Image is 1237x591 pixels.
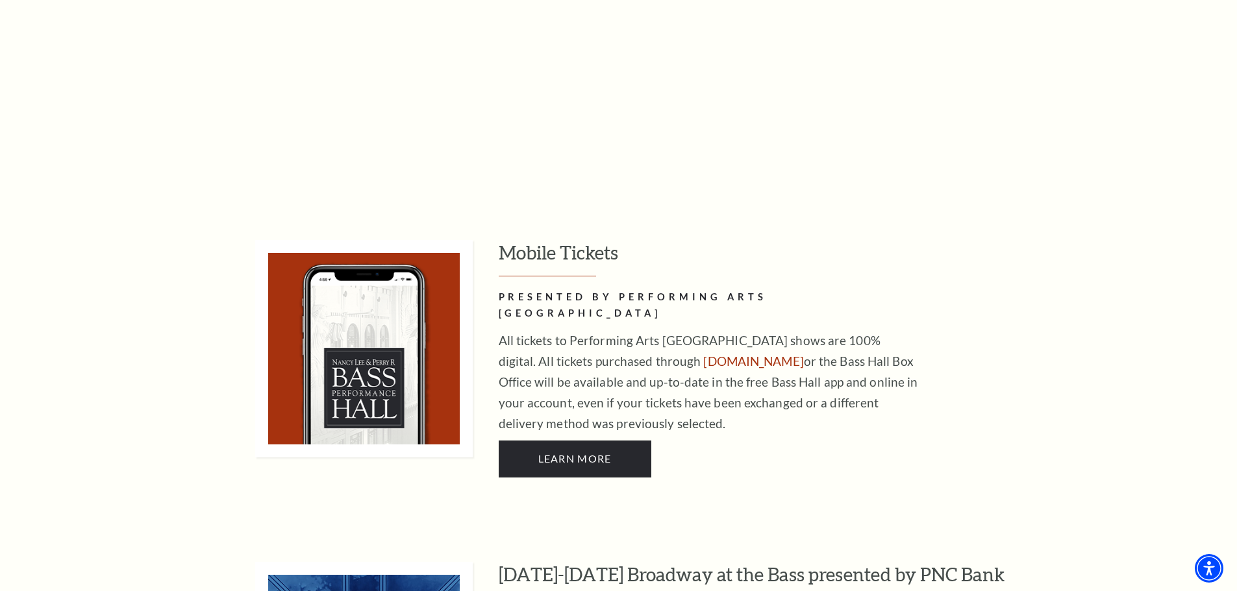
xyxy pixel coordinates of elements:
div: Accessibility Menu [1195,554,1223,583]
p: All tickets to Performing Arts [GEOGRAPHIC_DATA] shows are 100% digital. All tickets purchased th... [499,330,921,434]
h3: Mobile Tickets [499,240,1021,277]
span: Learn More [538,452,612,464]
a: Learn More PRESENTED BY PERFORMING ARTS FORT WORTH [499,440,651,477]
img: Mobile Tickets [255,240,473,457]
a: [DOMAIN_NAME] [703,354,803,368]
h2: PRESENTED BY PERFORMING ARTS [GEOGRAPHIC_DATA] [499,289,921,322]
